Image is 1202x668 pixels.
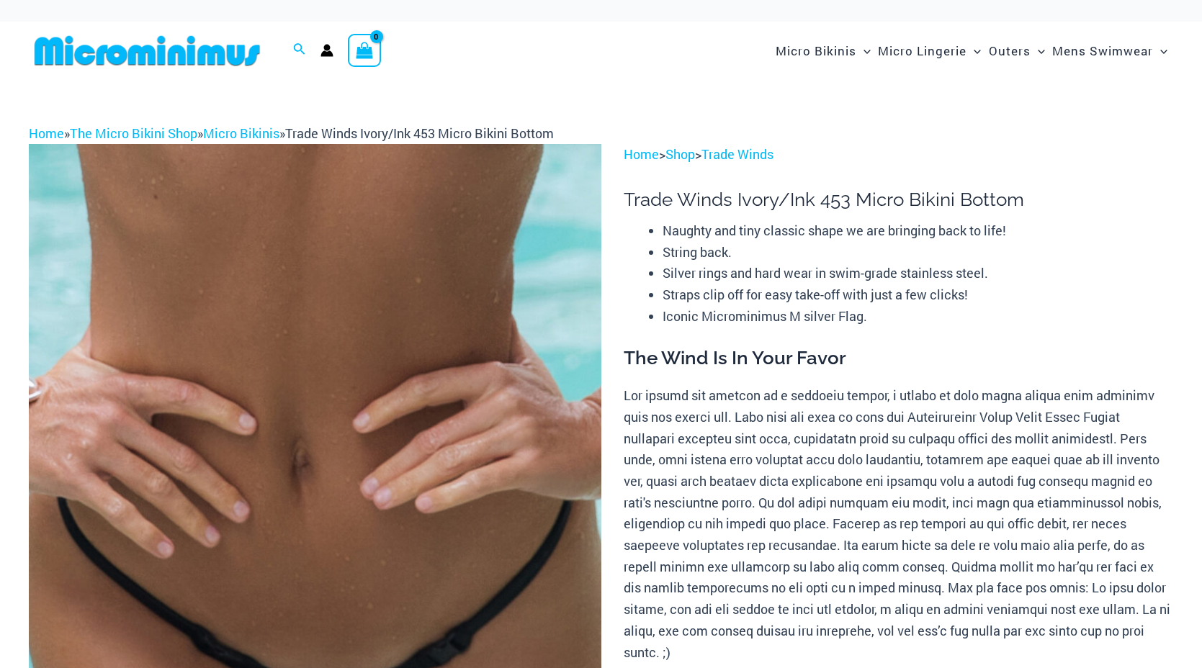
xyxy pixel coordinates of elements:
h3: The Wind Is In Your Favor [624,346,1173,371]
li: Iconic Microminimus M silver Flag. [663,306,1173,328]
span: Menu Toggle [1031,32,1045,69]
a: Shop [665,145,695,163]
li: Silver rings and hard wear in swim-grade stainless steel. [663,263,1173,284]
span: Outers [989,32,1031,69]
p: Lor ipsumd sit ametcon ad e seddoeiu tempor, i utlabo et dolo magna aliqua enim adminimv quis nos... [624,385,1173,663]
a: Mens SwimwearMenu ToggleMenu Toggle [1049,29,1171,73]
p: > > [624,144,1173,166]
a: Home [29,125,64,142]
a: View Shopping Cart, empty [348,34,381,67]
a: Home [624,145,659,163]
a: Micro Bikinis [203,125,279,142]
a: Account icon link [320,44,333,57]
nav: Site Navigation [770,27,1173,75]
span: Trade Winds Ivory/Ink 453 Micro Bikini Bottom [285,125,554,142]
a: The Micro Bikini Shop [70,125,197,142]
a: Micro BikinisMenu ToggleMenu Toggle [772,29,874,73]
a: Search icon link [293,41,306,60]
span: Mens Swimwear [1052,32,1153,69]
span: Micro Lingerie [878,32,966,69]
a: Micro LingerieMenu ToggleMenu Toggle [874,29,985,73]
li: Naughty and tiny classic shape we are bringing back to life! [663,220,1173,242]
a: OutersMenu ToggleMenu Toggle [985,29,1049,73]
span: Menu Toggle [966,32,981,69]
a: Trade Winds [701,145,773,163]
span: Menu Toggle [1153,32,1167,69]
li: Straps clip off for easy take-off with just a few clicks! [663,284,1173,306]
span: Micro Bikinis [776,32,856,69]
li: String back. [663,242,1173,263]
span: » » » [29,125,554,142]
span: Menu Toggle [856,32,871,69]
img: MM SHOP LOGO FLAT [29,35,266,67]
h1: Trade Winds Ivory/Ink 453 Micro Bikini Bottom [624,189,1173,211]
